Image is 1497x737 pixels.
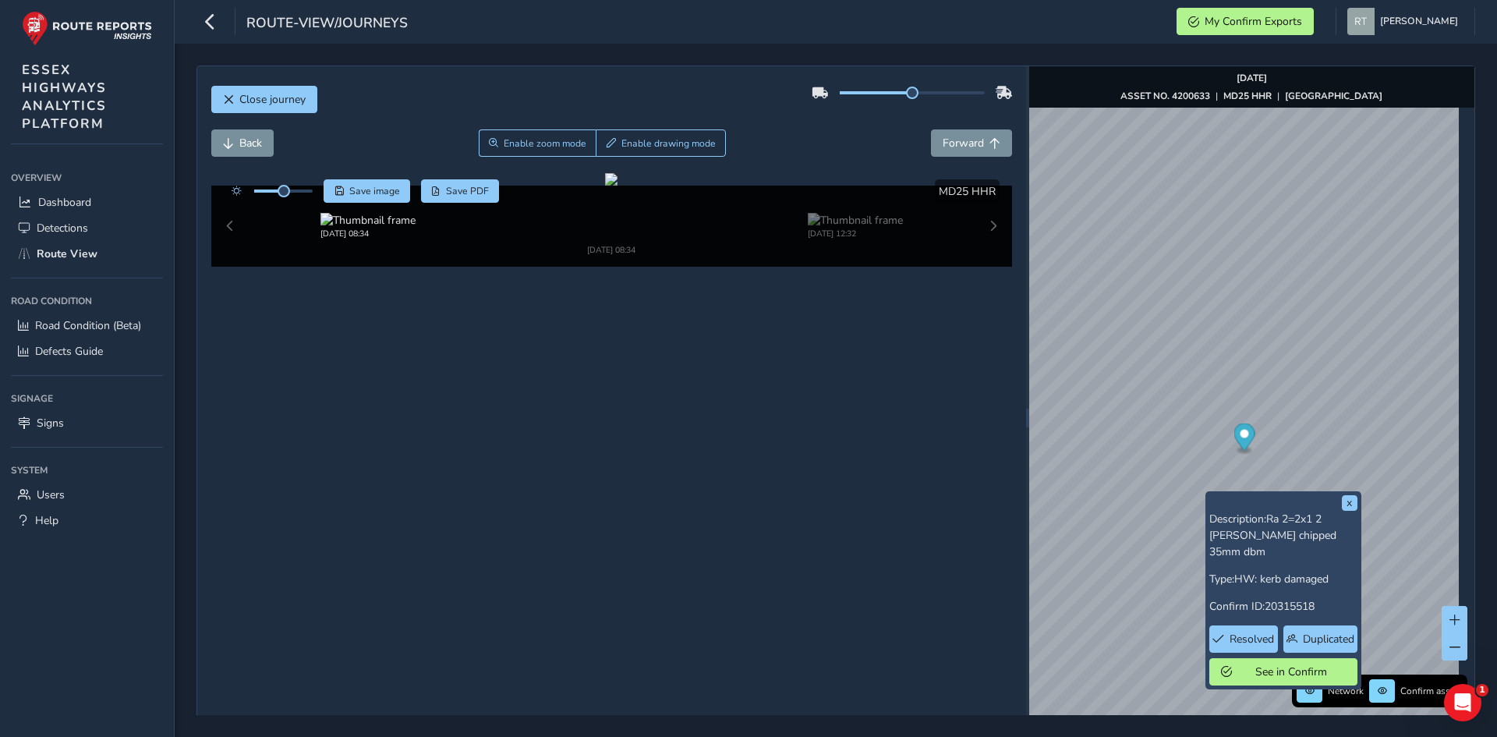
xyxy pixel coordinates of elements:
[1285,90,1382,102] strong: [GEOGRAPHIC_DATA]
[446,185,489,197] span: Save PDF
[1230,632,1274,647] span: Resolved
[1177,8,1314,35] button: My Confirm Exports
[504,137,586,150] span: Enable zoom mode
[239,92,306,107] span: Close journey
[1205,14,1302,29] span: My Confirm Exports
[35,344,103,359] span: Defects Guide
[37,416,64,431] span: Signs
[11,190,163,215] a: Dashboard
[349,185,400,197] span: Save image
[1233,423,1255,455] div: Map marker
[1444,684,1481,721] iframe: Intercom live chat
[320,211,416,223] div: [DATE] 08:34
[1209,511,1357,560] p: Description:
[246,13,408,35] span: route-view/journeys
[1209,512,1336,559] span: Ra 2=2x1 2 [PERSON_NAME] chipped 35mm dbm
[1265,599,1315,614] span: 20315518
[943,136,984,151] span: Forward
[1237,72,1267,84] strong: [DATE]
[37,221,88,236] span: Detections
[211,86,317,113] button: Close journey
[564,211,659,223] div: [DATE] 08:34
[324,179,410,203] button: Save
[1120,90,1382,102] div: | |
[1303,632,1354,647] span: Duplicated
[1209,658,1357,686] button: See in Confirm
[1347,8,1463,35] button: [PERSON_NAME]
[35,513,58,528] span: Help
[239,136,262,151] span: Back
[11,241,163,267] a: Route View
[37,487,65,502] span: Users
[22,11,152,46] img: rr logo
[1223,90,1272,102] strong: MD25 HHR
[211,129,274,157] button: Back
[1476,684,1488,696] span: 1
[11,387,163,410] div: Signage
[38,195,91,210] span: Dashboard
[11,313,163,338] a: Road Condition (Beta)
[421,179,500,203] button: PDF
[11,289,163,313] div: Road Condition
[35,318,141,333] span: Road Condition (Beta)
[11,410,163,436] a: Signs
[11,338,163,364] a: Defects Guide
[1120,90,1210,102] strong: ASSET NO. 4200633
[1209,625,1279,653] button: Resolved
[1234,572,1329,586] span: HW: kerb damaged
[1209,571,1357,587] p: Type:
[1283,625,1357,653] button: Duplicated
[1400,685,1463,697] span: Confirm assets
[1380,8,1458,35] span: [PERSON_NAME]
[320,197,416,211] img: Thumbnail frame
[939,184,996,199] span: MD25 HHR
[11,166,163,190] div: Overview
[621,137,716,150] span: Enable drawing mode
[1342,495,1357,511] button: x
[596,129,726,157] button: Draw
[1328,685,1364,697] span: Network
[808,197,903,211] img: Thumbnail frame
[22,61,107,133] span: ESSEX HIGHWAYS ANALYTICS PLATFORM
[11,459,163,482] div: System
[931,129,1012,157] button: Forward
[11,508,163,533] a: Help
[808,211,903,223] div: [DATE] 12:32
[479,129,596,157] button: Zoom
[1209,598,1357,615] p: Confirm ID:
[11,482,163,508] a: Users
[564,197,659,211] img: Thumbnail frame
[1237,664,1346,679] span: See in Confirm
[1347,8,1375,35] img: diamond-layout
[37,246,97,261] span: Route View
[11,215,163,241] a: Detections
